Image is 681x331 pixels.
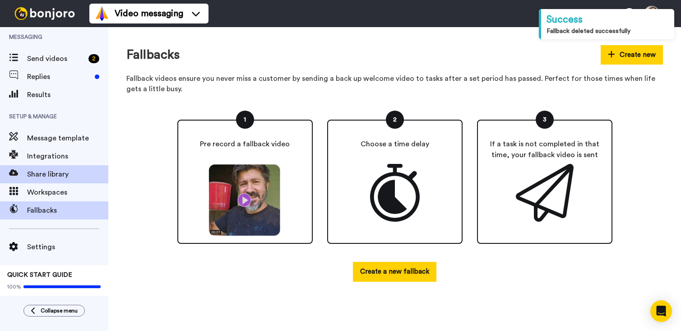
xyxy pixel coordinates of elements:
span: QUICK START GUIDE [7,272,72,278]
p: Fallback videos ensure you never miss a customer by sending a back up welcome video to tasks afte... [126,74,663,94]
img: vm-color.svg [95,6,109,21]
p: If a task is not completed in that time, your fallback video is sent [485,139,604,160]
div: Open Intercom Messenger [650,300,672,322]
span: Send videos [27,53,85,64]
span: Fallbacks [27,205,108,216]
div: 2 [386,111,404,129]
button: Create a new fallback [353,262,436,281]
h1: Fallbacks [126,48,180,62]
div: 2 [88,54,99,63]
button: Collapse menu [23,305,85,317]
span: Video messaging [115,7,183,20]
div: Fallback deleted successfully [547,27,669,36]
div: 3 [536,111,554,129]
img: matt.png [205,164,285,236]
button: Create new [601,45,663,65]
span: 100% [7,283,21,290]
img: bj-logo-header-white.svg [11,7,79,20]
div: Success [547,13,669,27]
p: Choose a time delay [361,139,429,149]
span: Replies [27,71,91,82]
span: Integrations [27,151,108,162]
span: Settings [27,242,108,252]
span: Collapse menu [41,307,78,314]
p: Pre record a fallback video [200,139,290,149]
span: Message template [27,133,108,144]
div: 1 [236,111,254,129]
span: Results [27,89,108,100]
span: Workspaces [27,187,108,198]
span: Share library [27,169,108,180]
